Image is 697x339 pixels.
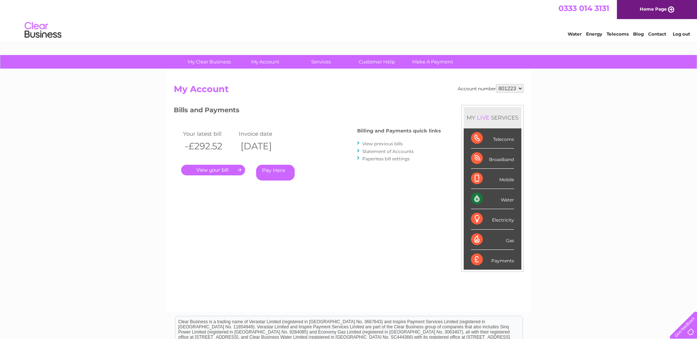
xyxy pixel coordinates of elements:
[175,4,522,36] div: Clear Business is a trading name of Verastar Limited (registered in [GEOGRAPHIC_DATA] No. 3667643...
[558,4,609,13] a: 0333 014 3131
[174,105,441,118] h3: Bills and Payments
[586,31,602,37] a: Energy
[471,209,514,229] div: Electricity
[607,31,629,37] a: Telecoms
[24,19,62,41] img: logo.png
[237,129,293,139] td: Invoice date
[174,84,524,98] h2: My Account
[673,31,690,37] a: Log out
[648,31,666,37] a: Contact
[237,139,293,154] th: [DATE]
[362,141,403,146] a: View previous bills
[471,149,514,169] div: Broadband
[471,169,514,189] div: Mobile
[471,189,514,209] div: Water
[362,149,414,154] a: Statement of Accounts
[181,129,237,139] td: Your latest bill
[362,156,410,161] a: Paperless bill settings
[291,55,351,69] a: Services
[256,165,295,181] a: Pay Here
[357,128,441,134] h4: Billing and Payments quick links
[181,165,245,175] a: .
[633,31,644,37] a: Blog
[471,250,514,270] div: Payments
[458,84,524,93] div: Account number
[568,31,582,37] a: Water
[475,114,491,121] div: LIVE
[402,55,463,69] a: Make A Payment
[179,55,240,69] a: My Clear Business
[346,55,407,69] a: Customer Help
[181,139,237,154] th: -£292.52
[471,128,514,149] div: Telecoms
[235,55,295,69] a: My Account
[471,230,514,250] div: Gas
[464,107,521,128] div: MY SERVICES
